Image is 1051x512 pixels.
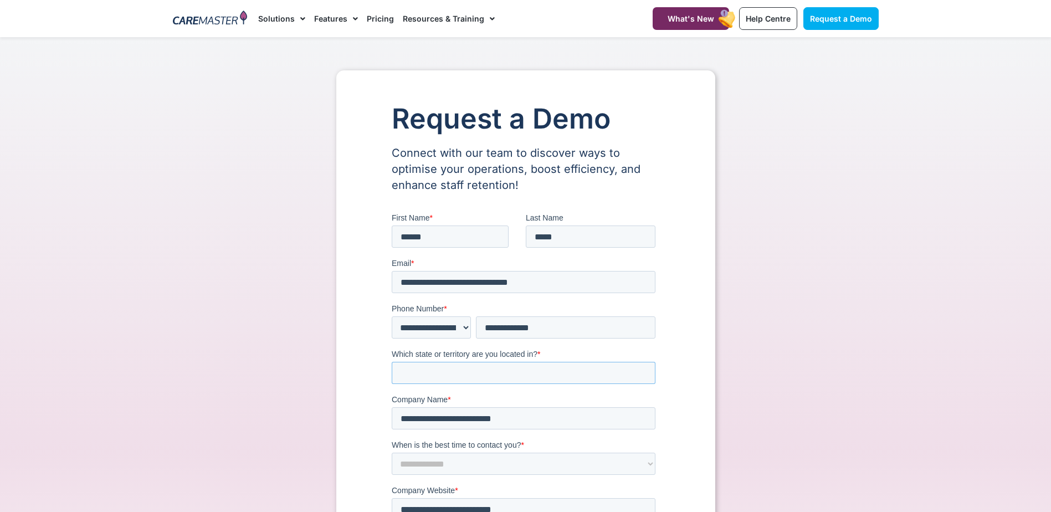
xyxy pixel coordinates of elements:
[3,427,10,434] input: I’m a new NDIS provider or I’m about to set up my NDIS business
[803,7,879,30] a: Request a Demo
[13,427,238,436] span: I’m a new NDIS provider or I’m about to set up my NDIS business
[392,145,660,193] p: Connect with our team to discover ways to optimise your operations, boost efficiency, and enhance...
[173,11,248,27] img: CareMaster Logo
[3,456,262,475] span: I have an existing NDIS business and my current software isn’t providing everything I need
[392,104,660,134] h1: Request a Demo
[653,7,729,30] a: What's New
[3,442,10,449] input: I have an existing NDIS business and need software to operate better
[746,14,791,23] span: Help Centre
[134,1,172,10] span: Last Name
[739,7,797,30] a: Help Centre
[3,456,10,463] input: I have an existing NDIS business and my current software isn’t providing everything I need
[13,442,252,450] span: I have an existing NDIS business and need software to operate better
[668,14,714,23] span: What's New
[810,14,872,23] span: Request a Demo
